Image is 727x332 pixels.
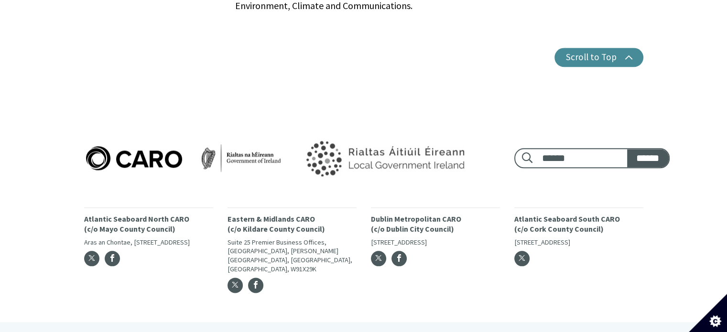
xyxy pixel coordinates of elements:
[84,214,213,234] p: Atlantic Seaboard North CARO (c/o Mayo County Council)
[514,238,643,247] p: [STREET_ADDRESS]
[228,278,243,293] a: Twitter
[228,214,357,234] p: Eastern & Midlands CARO (c/o Kildare County Council)
[514,214,643,234] p: Atlantic Seaboard South CARO (c/o Cork County Council)
[371,238,500,247] p: [STREET_ADDRESS]
[371,214,500,234] p: Dublin Metropolitan CARO (c/o Dublin City Council)
[105,251,120,266] a: Facebook
[248,278,263,293] a: Facebook
[554,48,643,67] button: Scroll to Top
[371,251,386,266] a: Twitter
[514,251,530,266] a: Twitter
[84,251,99,266] a: Twitter
[391,251,407,266] a: Facebook
[84,144,283,172] img: Caro logo
[284,128,483,188] img: Government of Ireland logo
[689,294,727,332] button: Set cookie preferences
[84,238,213,247] p: Aras an Chontae, [STREET_ADDRESS]
[228,238,357,274] p: Suite 25 Premier Business Offices, [GEOGRAPHIC_DATA], [PERSON_NAME][GEOGRAPHIC_DATA], [GEOGRAPHIC...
